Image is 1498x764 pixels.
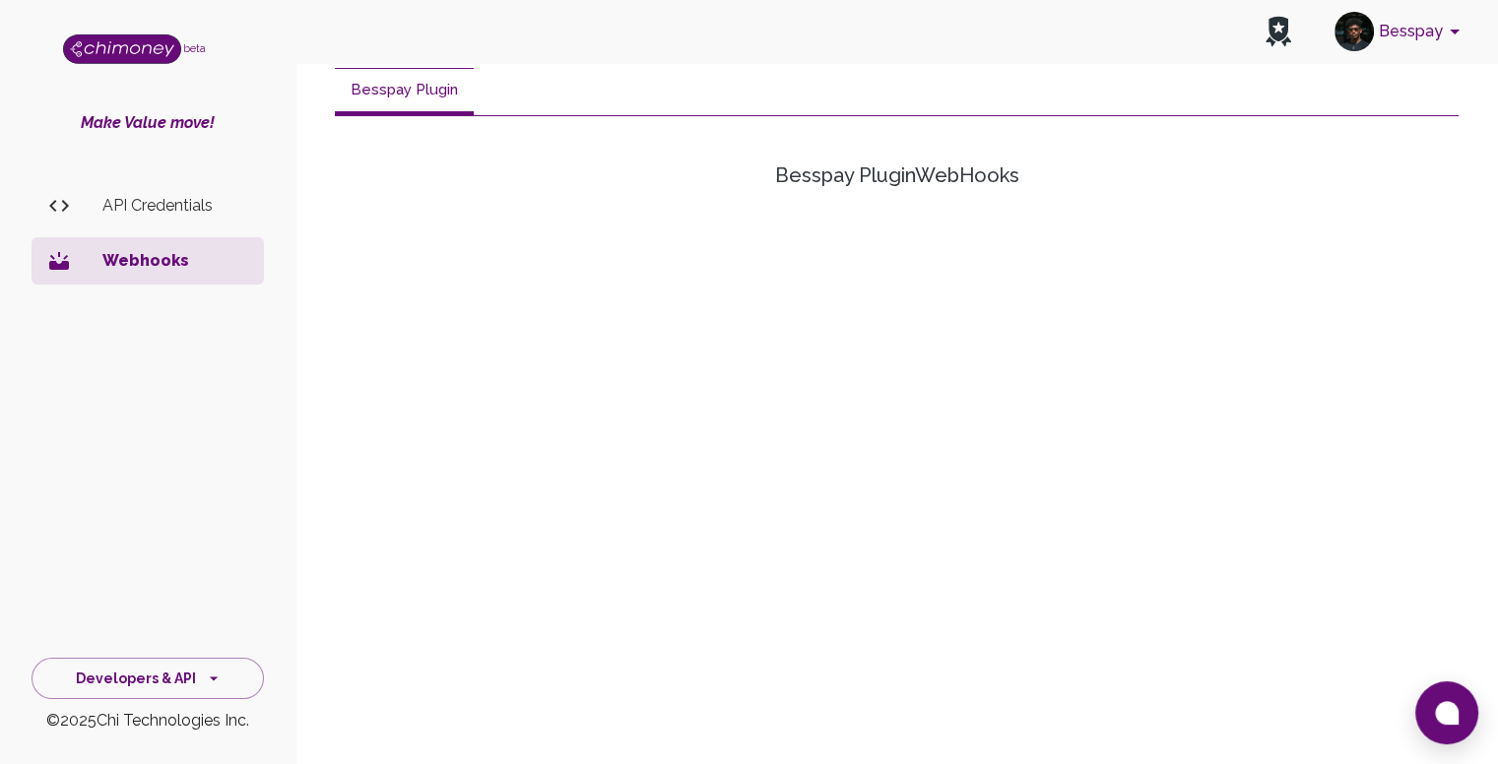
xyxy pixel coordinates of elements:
button: Open chat window [1415,681,1478,744]
button: Developers & API [32,658,264,700]
button: Besspay Plugin [335,68,474,115]
img: Logo [63,34,181,64]
h6: Besspay Plugin WebHooks [335,159,1459,191]
div: disabled tabs example [335,68,1459,115]
p: Webhooks [102,249,248,273]
img: avatar [1335,12,1374,51]
p: API Credentials [102,194,248,218]
span: beta [183,42,206,54]
button: account of current user [1327,6,1474,57]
